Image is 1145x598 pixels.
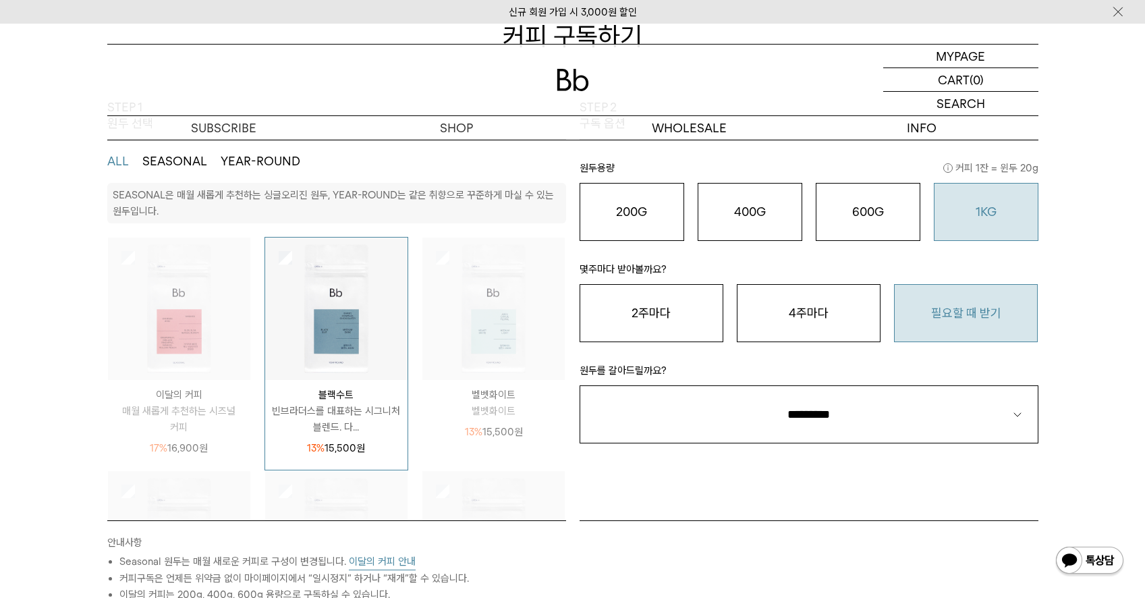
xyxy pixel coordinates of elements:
p: 빈브라더스를 대표하는 시그니처 블렌드. 다... [265,403,408,435]
span: 원 [514,426,523,438]
a: CART (0) [883,68,1038,92]
img: 로고 [557,69,589,91]
p: CART [938,68,970,91]
span: 13% [307,442,325,454]
button: 이달의 커피 안내 [349,553,416,570]
span: 커피 1잔 = 윈두 20g [943,160,1038,176]
a: SUBSCRIBE [107,116,340,140]
span: 원 [356,442,365,454]
a: MYPAGE [883,45,1038,68]
p: INFO [806,116,1038,140]
img: 상품이미지 [422,238,565,380]
button: 1KG [934,183,1038,241]
img: 상품이미지 [265,238,408,380]
p: 블랙수트 [265,387,408,403]
button: ALL [107,153,129,169]
span: 13% [465,426,482,438]
p: 벨벳화이트 [422,403,565,419]
a: SHOP [340,116,573,140]
button: 600G [816,183,920,241]
p: 벨벳화이트 [422,387,565,403]
li: 커피구독은 언제든 위약금 없이 마이페이지에서 “일시정지” 하거나 “재개”할 수 있습니다. [119,570,566,587]
button: 필요할 때 받기 [894,284,1038,342]
a: 신규 회원 가입 시 3,000원 할인 [509,6,637,18]
p: 몇주마다 받아볼까요? [580,261,1038,284]
p: 이달의 커피 [108,387,250,403]
p: SEARCH [937,92,985,115]
button: SEASONAL [142,153,207,169]
p: 16,900 [150,440,208,456]
button: 4주마다 [737,284,881,342]
p: 안내사항 [107,535,566,553]
p: 15,500 [465,424,523,440]
o: 1KG [976,205,997,219]
button: 200G [580,183,684,241]
button: YEAR-ROUND [221,153,300,169]
p: 원두용량 [580,160,1038,183]
p: 원두를 갈아드릴까요? [580,362,1038,385]
p: 매월 새롭게 추천하는 시즈널 커피 [108,403,250,435]
p: MYPAGE [936,45,985,67]
span: 17% [150,442,167,454]
button: 2주마다 [580,284,723,342]
p: 15,500 [307,440,365,456]
o: 600G [852,205,884,219]
p: WHOLESALE [573,116,806,140]
button: 400G [698,183,802,241]
img: 상품이미지 [108,238,250,380]
p: SEASONAL은 매월 새롭게 추천하는 싱글오리진 원두, YEAR-ROUND는 같은 취향으로 꾸준하게 마실 수 있는 원두입니다. [113,189,554,217]
o: 200G [616,205,647,219]
p: (0) [970,68,984,91]
img: 카카오톡 채널 1:1 채팅 버튼 [1055,545,1125,578]
span: 원 [199,442,208,454]
li: Seasonal 원두는 매월 새로운 커피로 구성이 변경됩니다. [119,553,566,570]
o: 400G [734,205,766,219]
